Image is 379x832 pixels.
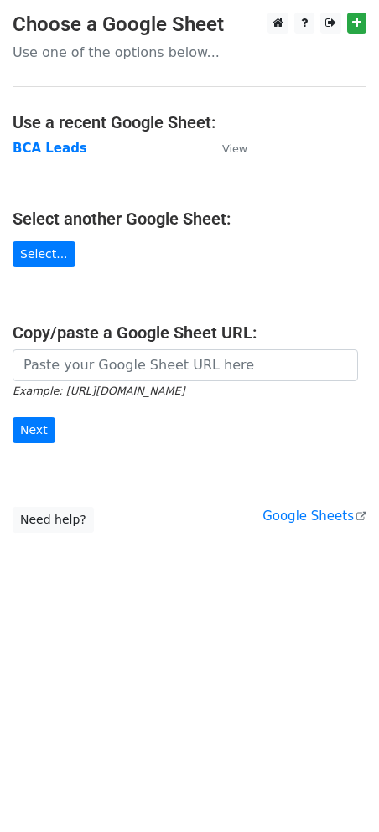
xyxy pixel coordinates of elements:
small: Example: [URL][DOMAIN_NAME] [13,385,184,397]
h4: Use a recent Google Sheet: [13,112,366,132]
input: Paste your Google Sheet URL here [13,349,358,381]
h3: Choose a Google Sheet [13,13,366,37]
a: Select... [13,241,75,267]
a: Google Sheets [262,509,366,524]
h4: Select another Google Sheet: [13,209,366,229]
p: Use one of the options below... [13,44,366,61]
small: View [222,142,247,155]
a: View [205,141,247,156]
input: Next [13,417,55,443]
h4: Copy/paste a Google Sheet URL: [13,323,366,343]
a: BCA Leads [13,141,87,156]
a: Need help? [13,507,94,533]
